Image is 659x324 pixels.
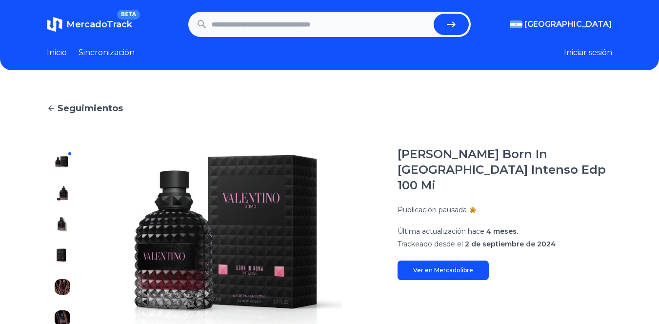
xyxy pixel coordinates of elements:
font: Sincronización [79,48,135,57]
font: Publicación pausada [398,205,467,214]
font: Inicio [47,48,67,57]
a: Inicio [47,47,67,59]
img: Valentino Uomo Born In Roma Intenso Edp 100 Mi [55,185,70,201]
img: Valentino Uomo Born In Roma Intenso Edp 100 Mi [55,248,70,263]
img: Valentino Uomo Born In Roma Intenso Edp 100 Mi [55,154,70,170]
a: Sincronización [79,47,135,59]
font: Última actualización hace [398,227,484,236]
font: Seguimientos [58,103,123,114]
img: Valentino Uomo Born In Roma Intenso Edp 100 Mi [55,217,70,232]
font: 4 meses. [486,227,518,236]
a: MercadoTrackBETA [47,17,132,32]
img: Valentino Uomo Born In Roma Intenso Edp 100 Mi [55,279,70,295]
a: Ver en Mercadolibre [398,261,489,280]
font: [GEOGRAPHIC_DATA] [524,20,612,29]
font: Iniciar sesión [564,48,612,57]
font: Ver en Mercadolibre [413,266,473,274]
img: MercadoTrack [47,17,62,32]
img: Argentina [510,20,522,28]
font: MercadoTrack [66,19,132,30]
button: [GEOGRAPHIC_DATA] [510,19,612,30]
a: Seguimientos [47,101,612,115]
font: [PERSON_NAME] Born In [GEOGRAPHIC_DATA] Intenso Edp 100 Mi [398,147,606,192]
font: BETA [121,11,136,18]
font: 2 de septiembre de 2024 [465,240,556,248]
font: Trackeado desde el [398,240,463,248]
button: Iniciar sesión [564,47,612,59]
